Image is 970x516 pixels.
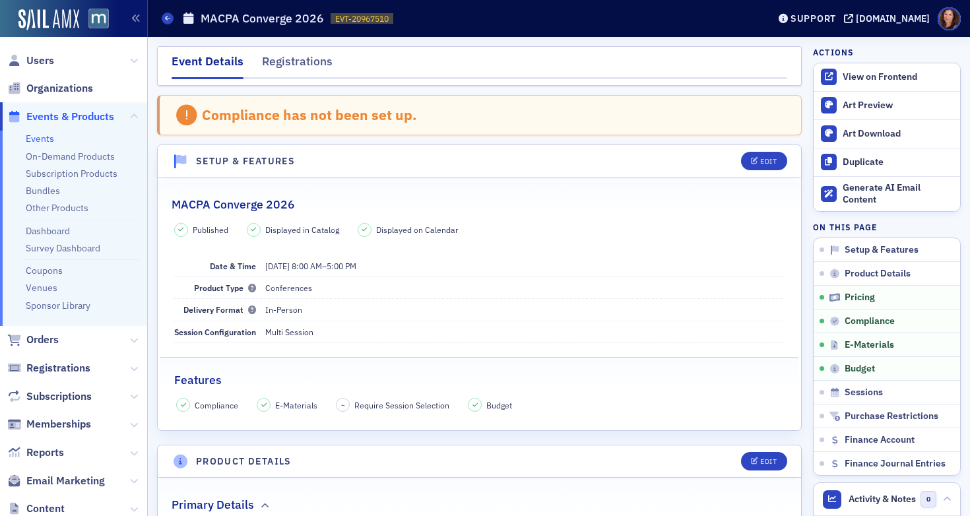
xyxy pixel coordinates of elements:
span: EVT-20967510 [335,13,389,24]
button: Edit [741,452,787,470]
a: Reports [7,445,64,460]
div: Art Preview [843,100,954,112]
span: Displayed in Catalog [265,224,339,236]
div: View on Frontend [843,71,954,83]
span: Product Type [194,282,256,293]
a: On-Demand Products [26,150,115,162]
time: 5:00 PM [327,261,356,271]
a: Email Marketing [7,474,105,488]
a: Coupons [26,265,63,276]
div: Compliance has not been set up. [202,106,417,123]
a: Memberships [7,417,91,432]
a: Sponsor Library [26,300,90,311]
span: Conferences [265,282,312,293]
span: Activity & Notes [849,492,916,506]
span: Profile [938,7,961,30]
a: Events & Products [7,110,114,124]
h4: Product Details [196,455,292,468]
span: Budget [845,363,875,375]
span: Displayed on Calendar [376,224,459,236]
h2: MACPA Converge 2026 [172,196,295,213]
a: Bundles [26,185,60,197]
span: Compliance [195,399,238,411]
button: Duplicate [814,148,960,176]
div: Registrations [262,53,333,77]
span: Users [26,53,54,68]
a: Other Products [26,202,88,214]
span: Multi Session [265,327,313,337]
h4: Actions [813,46,854,58]
a: View Homepage [79,9,109,31]
span: – [341,401,345,410]
button: Generate AI Email Content [814,176,960,212]
button: Edit [741,152,787,170]
a: Organizations [7,81,93,96]
a: Dashboard [26,225,70,237]
h4: Setup & Features [196,154,295,168]
a: Subscription Products [26,168,117,179]
span: Registrations [26,361,90,375]
button: [DOMAIN_NAME] [844,14,934,23]
span: Date & Time [210,261,256,271]
a: Users [7,53,54,68]
span: Compliance [845,315,895,327]
span: [DATE] [265,261,290,271]
span: Organizations [26,81,93,96]
a: Art Preview [814,92,960,119]
span: Finance Account [845,434,915,446]
span: Require Session Selection [354,399,449,411]
span: Orders [26,333,59,347]
span: 0 [921,491,937,507]
div: Duplicate [843,156,954,168]
div: Generate AI Email Content [843,182,954,205]
div: Event Details [172,53,243,79]
a: Content [7,501,65,516]
div: [DOMAIN_NAME] [856,13,930,24]
span: Product Details [845,268,911,280]
h2: Features [174,371,222,389]
span: Pricing [845,292,875,304]
div: Support [791,13,836,24]
a: View on Frontend [814,63,960,91]
span: Memberships [26,417,91,432]
h4: On this page [813,221,961,233]
a: Subscriptions [7,389,92,404]
span: Published [193,224,228,236]
span: Purchase Restrictions [845,410,938,422]
div: Art Download [843,128,954,140]
span: Content [26,501,65,516]
a: Art Download [814,119,960,148]
span: Setup & Features [845,244,919,256]
span: Delivery Format [183,304,256,315]
span: Email Marketing [26,474,105,488]
span: Budget [486,399,512,411]
span: – [265,261,356,271]
span: Finance Journal Entries [845,458,946,470]
div: Edit [760,458,777,465]
span: In-Person [265,304,302,315]
div: Edit [760,158,777,165]
span: E-Materials [845,339,894,351]
a: Orders [7,333,59,347]
h2: Primary Details [172,496,254,513]
span: Events & Products [26,110,114,124]
h1: MACPA Converge 2026 [201,11,324,26]
span: Subscriptions [26,389,92,404]
a: Registrations [7,361,90,375]
a: Events [26,133,54,145]
a: Survey Dashboard [26,242,100,254]
time: 8:00 AM [292,261,322,271]
img: SailAMX [88,9,109,29]
a: Venues [26,282,57,294]
img: SailAMX [18,9,79,30]
span: Reports [26,445,64,460]
span: Session Configuration [174,327,256,337]
span: E-Materials [275,399,317,411]
span: Sessions [845,387,883,399]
